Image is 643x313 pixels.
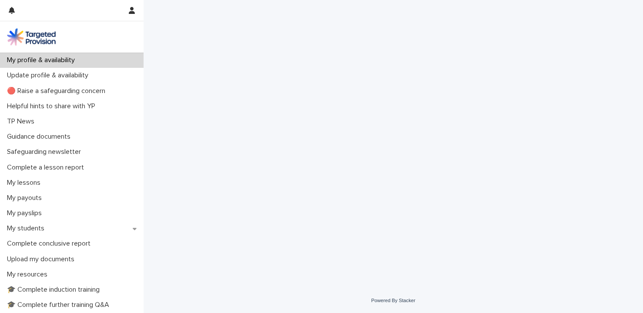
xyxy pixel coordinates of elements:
[3,179,47,187] p: My lessons
[3,240,97,248] p: Complete conclusive report
[3,87,112,95] p: 🔴 Raise a safeguarding concern
[3,71,95,80] p: Update profile & availability
[3,209,49,217] p: My payslips
[3,255,81,263] p: Upload my documents
[3,301,116,309] p: 🎓 Complete further training Q&A
[3,102,102,110] p: Helpful hints to share with YP
[3,224,51,233] p: My students
[3,117,41,126] p: TP News
[3,148,88,156] p: Safeguarding newsletter
[3,133,77,141] p: Guidance documents
[3,286,107,294] p: 🎓 Complete induction training
[3,56,82,64] p: My profile & availability
[371,298,415,303] a: Powered By Stacker
[3,270,54,279] p: My resources
[7,28,56,46] img: M5nRWzHhSzIhMunXDL62
[3,194,49,202] p: My payouts
[3,163,91,172] p: Complete a lesson report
